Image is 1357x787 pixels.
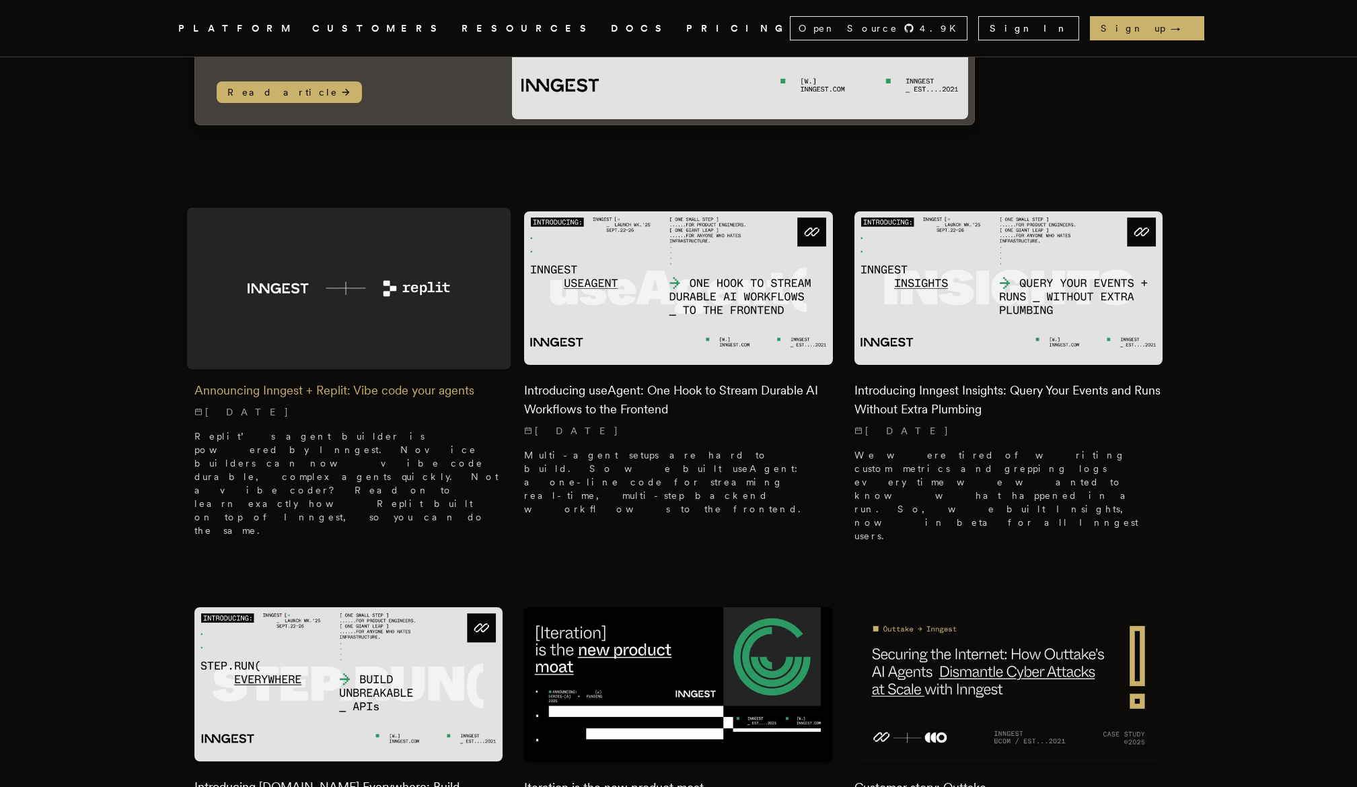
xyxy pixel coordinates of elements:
a: Featured image for Announcing Inngest + Replit: Vibe code your agents blog postAnnouncing Inngest... [194,211,503,549]
a: PRICING [686,20,790,37]
img: Featured image for Introducing Inngest Insights: Query Your Events and Runs Without Extra Plumbin... [854,211,1163,366]
button: RESOURCES [462,20,595,37]
a: Featured image for Introducing Inngest Insights: Query Your Events and Runs Without Extra Plumbin... [854,211,1163,554]
p: Replit’s agent builder is powered by Inngest. Novice builders can now vibe code durable, complex ... [194,430,503,537]
button: PLATFORM [178,20,296,37]
a: Sign up [1090,16,1204,40]
h2: Introducing Inngest Insights: Query Your Events and Runs Without Extra Plumbing [854,381,1163,419]
p: Multi-agent setups are hard to build. So we built useAgent: a one-line code for streaming real-ti... [524,448,833,516]
h2: Announcing Inngest + Replit: Vibe code your agents [194,381,503,400]
img: Featured image for Customer story: Outtake blog post [854,607,1163,761]
p: We were tired of writing custom metrics and grepping logs every time we wanted to know what happe... [854,448,1163,543]
img: Featured image for Introducing useAgent: One Hook to Stream Durable AI Workflows to the Frontend ... [524,211,833,366]
span: 4.9 K [920,22,964,35]
span: → [1171,22,1194,35]
span: Open Source [799,22,898,35]
img: Featured image for Introducing Step.Run Everywhere: Build Unbreakable APIs blog post [194,607,503,761]
p: [DATE] [854,424,1163,438]
img: Featured image for Announcing Inngest + Replit: Vibe code your agents blog post [186,207,511,369]
a: Featured image for Introducing useAgent: One Hook to Stream Durable AI Workflows to the Frontend ... [524,211,833,527]
a: CUSTOMERS [312,20,445,37]
p: [DATE] [524,424,833,438]
a: Sign In [978,16,1079,40]
a: DOCS [611,20,670,37]
p: [DATE] [194,405,503,419]
img: Featured image for Iteration is the new product moat blog post [524,607,833,761]
h2: Introducing useAgent: One Hook to Stream Durable AI Workflows to the Frontend [524,381,833,419]
span: Read article [217,81,362,103]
